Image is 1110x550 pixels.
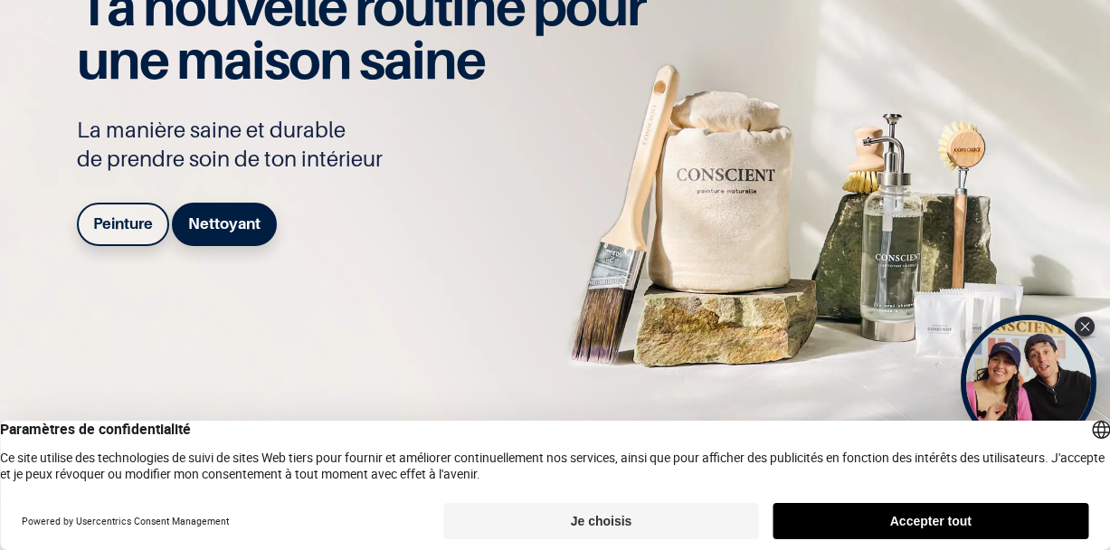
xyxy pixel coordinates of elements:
div: Close Tolstoy widget [1075,317,1095,337]
div: Open Tolstoy widget [961,315,1096,450]
div: Open Tolstoy [961,315,1096,450]
p: La manière saine et durable de prendre soin de ton intérieur [77,116,665,174]
div: Tolstoy bubble widget [961,315,1096,450]
b: Nettoyant [188,214,261,232]
a: Peinture [77,203,169,246]
b: Peinture [93,214,153,232]
a: Nettoyant [172,203,277,246]
button: Open chat widget [15,15,70,70]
